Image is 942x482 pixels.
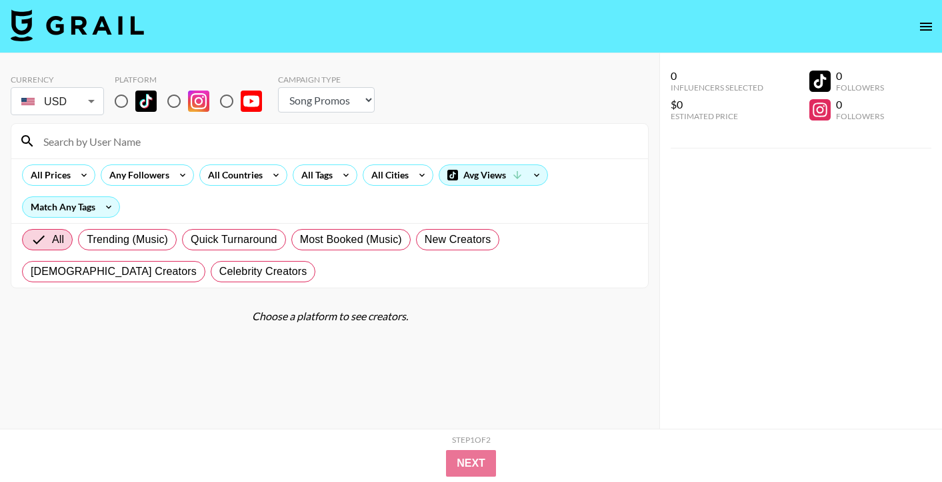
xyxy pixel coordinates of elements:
div: Followers [836,83,884,93]
span: Celebrity Creators [219,264,307,280]
input: Search by User Name [35,130,640,152]
img: Instagram [188,91,209,112]
span: Most Booked (Music) [300,232,402,248]
div: All Tags [293,165,335,185]
span: New Creators [425,232,491,248]
div: Step 1 of 2 [452,435,491,445]
div: 0 [836,69,884,83]
span: Quick Turnaround [191,232,277,248]
span: All [52,232,64,248]
div: Currency [11,75,104,85]
iframe: Drift Widget Chat Controller [875,415,926,466]
img: YouTube [241,91,262,112]
div: Estimated Price [671,111,763,121]
img: TikTok [135,91,157,112]
div: $0 [671,98,763,111]
div: Platform [115,75,273,85]
span: Trending (Music) [87,232,168,248]
div: 0 [836,98,884,111]
span: [DEMOGRAPHIC_DATA] Creators [31,264,197,280]
div: Choose a platform to see creators. [11,310,649,323]
div: Influencers Selected [671,83,763,93]
div: All Prices [23,165,73,185]
div: Match Any Tags [23,197,119,217]
div: USD [13,90,101,113]
div: Campaign Type [278,75,375,85]
div: All Cities [363,165,411,185]
div: Any Followers [101,165,172,185]
div: Avg Views [439,165,547,185]
div: All Countries [200,165,265,185]
button: open drawer [913,13,939,40]
div: 0 [671,69,763,83]
button: Next [446,450,496,477]
img: Grail Talent [11,9,144,41]
div: Followers [836,111,884,121]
